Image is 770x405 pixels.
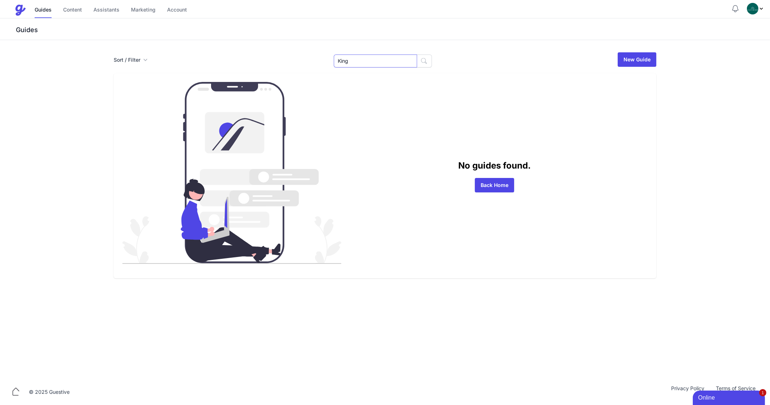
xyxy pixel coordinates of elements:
div: Profile Menu [747,3,764,14]
a: Account [167,3,187,18]
button: Notifications [731,4,740,13]
a: Back Home [475,178,514,192]
img: Guestive Guides [14,4,26,16]
h3: Guides [14,26,770,34]
img: guides_empty-d86bb564b29550a31688b3f861ba8bd6c8a7e1b83f23caef24972e3052780355.svg [122,82,341,264]
a: Assistants [93,3,119,18]
p: No guides found. [341,159,648,172]
input: Search Guides [334,55,417,67]
a: Privacy Policy [665,385,710,399]
img: oovs19i4we9w73xo0bfpgswpi0cd [747,3,758,14]
a: Content [63,3,82,18]
a: New Guide [618,52,656,67]
iframe: chat widget [693,389,766,405]
a: Marketing [131,3,156,18]
div: © 2025 Guestive [29,388,70,396]
button: Sort / Filter [114,56,148,64]
a: Terms of Service [710,385,761,399]
a: Guides [35,3,52,18]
